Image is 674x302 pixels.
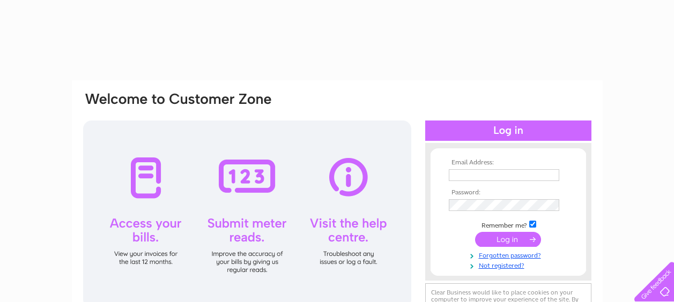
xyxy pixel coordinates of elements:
[446,159,571,167] th: Email Address:
[475,232,541,247] input: Submit
[446,219,571,230] td: Remember me?
[449,260,571,270] a: Not registered?
[446,189,571,197] th: Password:
[449,250,571,260] a: Forgotten password?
